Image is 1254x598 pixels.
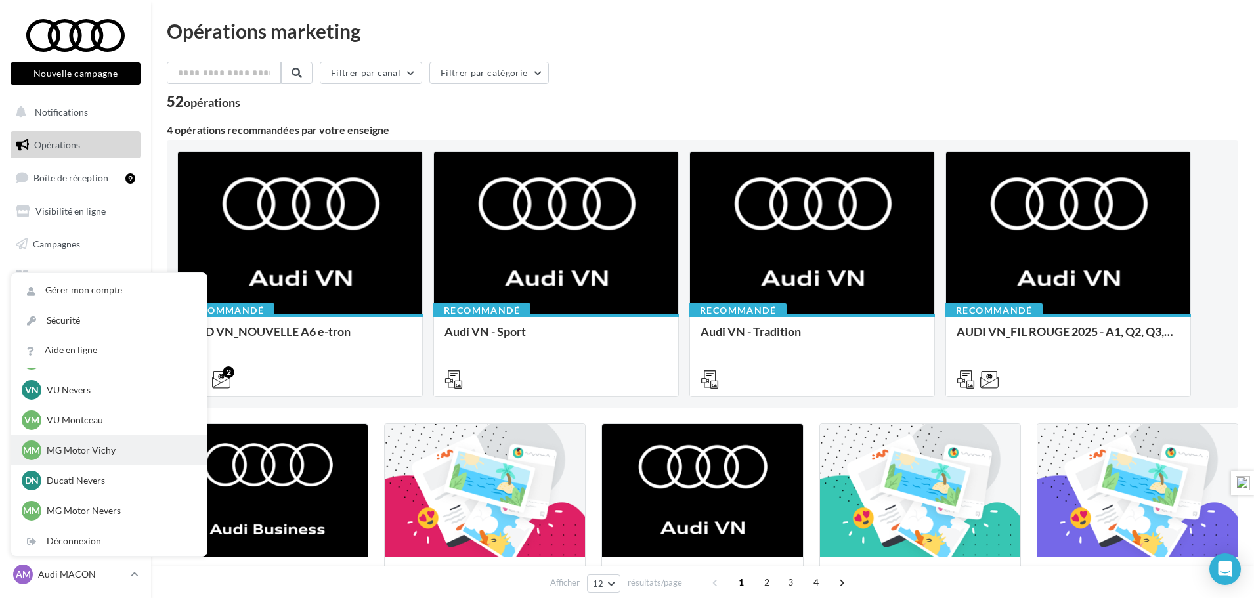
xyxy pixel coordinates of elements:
div: 2 [223,366,234,378]
button: Filtrer par canal [320,62,422,84]
span: Médiathèque [33,270,87,282]
span: VN [25,383,39,396]
span: 12 [593,578,604,589]
a: Aide en ligne [11,335,207,365]
div: Audi VN - Tradition [701,325,924,351]
p: VU Nevers [47,383,191,396]
div: 9 [125,173,135,184]
button: Nouvelle campagne [11,62,141,85]
span: Campagnes [33,238,80,249]
div: 4 opérations recommandées par votre enseigne [167,125,1238,135]
span: 3 [780,572,801,593]
span: 4 [806,572,827,593]
div: 52 [167,95,240,109]
div: Opérations marketing [167,21,1238,41]
span: VM [24,414,39,427]
a: AM Audi MACON [11,562,141,587]
a: Gérer mon compte [11,276,207,305]
a: Médiathèque [8,263,143,290]
span: AM [16,568,31,581]
span: DN [25,474,39,487]
span: MM [23,444,40,457]
p: Audi MACON [38,568,125,581]
div: opérations [184,96,240,108]
span: résultats/page [628,576,682,589]
a: Opérations [8,131,143,159]
span: 2 [756,572,777,593]
p: MG Motor Vichy [47,444,191,457]
div: Audi VN - Sport [444,325,668,351]
span: Visibilité en ligne [35,205,106,217]
div: Déconnexion [11,526,207,556]
a: Sécurité [11,306,207,335]
span: Opérations [34,139,80,150]
div: Recommandé [689,303,787,318]
a: Boîte de réception9 [8,163,143,192]
p: VU Montceau [47,414,191,427]
div: AUD VN_NOUVELLE A6 e-tron [188,325,412,351]
span: MM [23,504,40,517]
button: Notifications [8,98,138,126]
span: 1 [731,572,752,593]
span: Afficher [550,576,580,589]
a: Campagnes [8,230,143,258]
button: 12 [587,574,620,593]
div: Recommandé [433,303,530,318]
a: Visibilité en ligne [8,198,143,225]
div: Open Intercom Messenger [1209,553,1241,585]
span: Boîte de réception [33,172,108,183]
div: AUDI VN_FIL ROUGE 2025 - A1, Q2, Q3, Q5 et Q4 e-tron [957,325,1180,351]
div: Recommandé [945,303,1043,318]
p: Ducati Nevers [47,474,191,487]
a: PLV et print personnalisable [8,295,143,334]
div: Recommandé [177,303,274,318]
button: Filtrer par catégorie [429,62,549,84]
span: Notifications [35,106,88,117]
p: MG Motor Nevers [47,504,191,517]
